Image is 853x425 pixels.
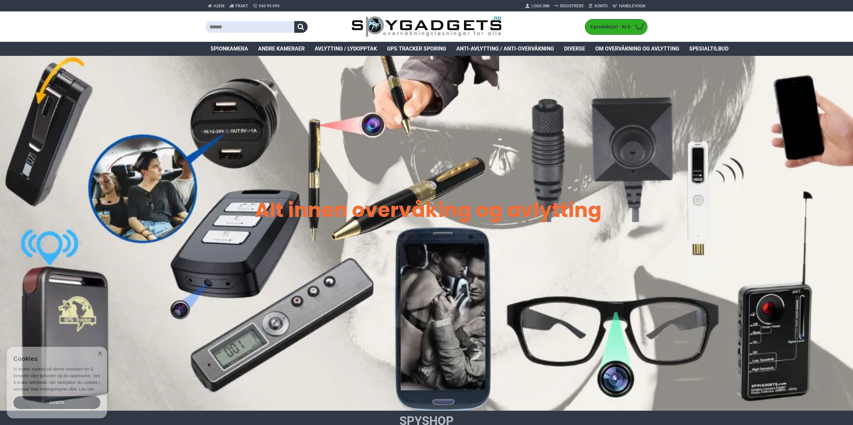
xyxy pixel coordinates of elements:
[590,42,684,56] a: Om overvåkning og avlytting
[585,23,632,30] span: 0 produkt(er) - Kr 0
[456,45,554,53] span: Anti-avlytting / Anti-overvåkning
[382,42,451,56] a: GPS Tracker Sporing
[235,3,248,9] span: Frakt
[214,3,225,9] span: Hjem
[451,42,559,56] a: Anti-avlytting / Anti-overvåkning
[97,351,102,356] div: Close
[315,45,377,53] span: Avlytting / Lydopptak
[13,396,100,409] div: Godta
[310,42,382,56] a: Avlytting / Lydopptak
[79,387,94,392] a: Les mer, opens a new window
[610,1,647,11] a: Handlevogn
[258,45,305,53] span: Andre kameraer
[259,3,280,9] span: 940 99 099
[13,352,96,366] div: Cookies
[206,42,253,56] a: Spionkamera
[560,3,584,9] span: Registrere
[253,42,310,56] a: Andre kameraer
[552,1,586,11] a: Registrere
[352,16,502,38] img: SpyGadgets.no
[595,3,608,9] span: Konto
[564,45,585,53] span: Diverse
[595,45,679,53] span: Om overvåkning og avlytting
[684,42,733,56] a: Spesialtilbud
[13,367,100,391] span: Vi bruker cookies på denne nettsiden for å forbedre våre tjenester og din opplevelse. Ved å bruke...
[619,3,645,9] span: Handlevogn
[559,42,590,56] a: Diverse
[531,3,549,9] span: Logg Inn
[586,1,610,11] a: Konto
[211,45,248,53] span: Spionkamera
[585,19,647,34] a: 0 produkt(er) - Kr 0
[387,45,446,53] span: GPS Tracker Sporing
[689,45,728,53] span: Spesialtilbud
[523,1,552,11] a: Logg Inn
